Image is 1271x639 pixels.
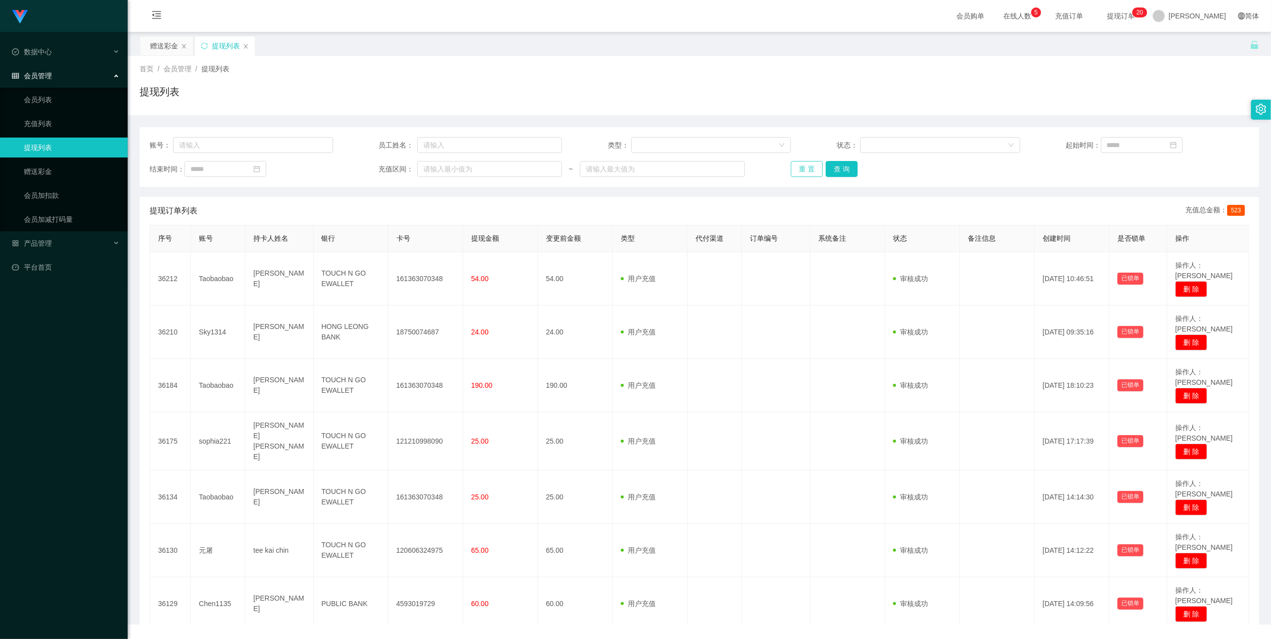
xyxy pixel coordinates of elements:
[621,546,656,554] span: 用户充值
[12,72,52,80] span: 会员管理
[1035,359,1109,412] td: [DATE] 18:10:23
[245,359,313,412] td: [PERSON_NAME]
[621,328,656,336] span: 用户充值
[24,185,120,205] a: 会员加扣款
[1140,7,1143,17] p: 0
[471,381,493,389] span: 190.00
[471,600,489,608] span: 60.00
[136,602,1263,613] div: 2021
[150,252,191,306] td: 36212
[750,234,778,242] span: 订单编号
[388,252,463,306] td: 161363070348
[191,577,245,631] td: Chen1135
[245,577,313,631] td: [PERSON_NAME]
[140,0,174,32] i: 图标: menu-fold
[12,72,19,79] i: 图标: table
[1050,12,1088,19] span: 充值订单
[538,577,613,631] td: 60.00
[388,306,463,359] td: 18750074687
[212,36,240,55] div: 提现列表
[12,239,52,247] span: 产品管理
[1175,334,1207,350] button: 删 除
[818,234,846,242] span: 系统备注
[1170,142,1177,149] i: 图标: calendar
[314,306,388,359] td: HONG LEONG BANK
[24,90,120,110] a: 会员列表
[12,240,19,247] i: 图标: appstore-o
[471,275,489,283] span: 54.00
[388,471,463,524] td: 161363070348
[1175,444,1207,460] button: 删 除
[1102,12,1140,19] span: 提现订单
[245,412,313,471] td: [PERSON_NAME] [PERSON_NAME]
[893,234,907,242] span: 状态
[893,381,928,389] span: 审核成功
[968,234,996,242] span: 备注信息
[1175,388,1207,404] button: 删 除
[538,471,613,524] td: 25.00
[471,493,489,501] span: 25.00
[150,36,178,55] div: 赠送彩金
[173,137,333,153] input: 请输入
[471,234,499,242] span: 提现金额
[1136,7,1140,17] p: 2
[150,577,191,631] td: 36129
[1256,104,1267,115] i: 图标: setting
[191,471,245,524] td: Taobaobao
[1035,252,1109,306] td: [DATE] 10:46:51
[191,306,245,359] td: Sky1314
[150,205,197,217] span: 提现订单列表
[396,234,410,242] span: 卡号
[417,137,562,153] input: 请输入
[837,140,860,151] span: 状态：
[1117,326,1143,338] button: 已锁单
[253,165,260,172] i: 图标: calendar
[150,412,191,471] td: 36175
[696,234,724,242] span: 代付渠道
[417,161,562,177] input: 请输入最小值为
[314,412,388,471] td: TOUCH N GO EWALLET
[1117,273,1143,285] button: 已锁单
[826,161,858,177] button: 查 询
[150,524,191,577] td: 36130
[621,234,635,242] span: 类型
[1035,577,1109,631] td: [DATE] 14:09:56
[150,359,191,412] td: 36184
[245,252,313,306] td: [PERSON_NAME]
[546,234,581,242] span: 变更前金额
[314,359,388,412] td: TOUCH N GO EWALLET
[378,140,417,151] span: 员工姓名：
[1031,7,1041,17] sup: 5
[538,412,613,471] td: 25.00
[24,209,120,229] a: 会员加减打码量
[1066,140,1101,151] span: 起始时间：
[893,328,928,336] span: 审核成功
[538,359,613,412] td: 190.00
[608,140,631,151] span: 类型：
[1238,12,1245,19] i: 图标: global
[1175,261,1233,280] span: 操作人：[PERSON_NAME]
[24,114,120,134] a: 充值列表
[12,257,120,277] a: 图标: dashboard平台首页
[12,48,52,56] span: 数据中心
[1117,379,1143,391] button: 已锁单
[621,381,656,389] span: 用户充值
[1227,205,1245,216] span: 523
[1175,424,1233,442] span: 操作人：[PERSON_NAME]
[1035,524,1109,577] td: [DATE] 14:12:22
[388,524,463,577] td: 120606324975
[791,161,823,177] button: 重 置
[322,234,336,242] span: 银行
[150,306,191,359] td: 36210
[245,471,313,524] td: [PERSON_NAME]
[201,65,229,73] span: 提现列表
[314,524,388,577] td: TOUCH N GO EWALLET
[24,138,120,158] a: 提现列表
[150,471,191,524] td: 36134
[201,42,208,49] i: 图标: sync
[1117,598,1143,610] button: 已锁单
[191,412,245,471] td: sophia221
[245,306,313,359] td: [PERSON_NAME]
[1132,7,1147,17] sup: 20
[150,164,184,174] span: 结束时间：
